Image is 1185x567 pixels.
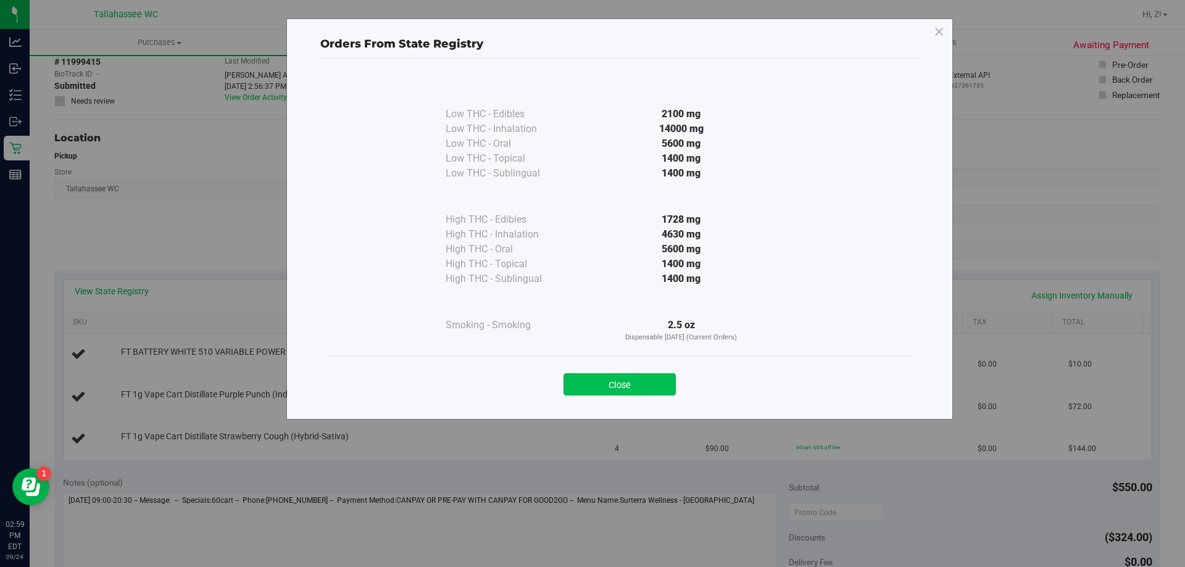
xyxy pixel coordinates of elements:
[569,227,794,242] div: 4630 mg
[446,318,569,333] div: Smoking - Smoking
[569,107,794,122] div: 2100 mg
[569,242,794,257] div: 5600 mg
[569,151,794,166] div: 1400 mg
[569,333,794,343] p: Dispensable [DATE] (Current Orders)
[446,227,569,242] div: High THC - Inhalation
[320,37,483,51] span: Orders From State Registry
[446,136,569,151] div: Low THC - Oral
[569,318,794,343] div: 2.5 oz
[569,271,794,286] div: 1400 mg
[446,122,569,136] div: Low THC - Inhalation
[36,466,51,481] iframe: Resource center unread badge
[446,271,569,286] div: High THC - Sublingual
[569,257,794,271] div: 1400 mg
[446,242,569,257] div: High THC - Oral
[563,373,676,395] button: Close
[569,136,794,151] div: 5600 mg
[446,257,569,271] div: High THC - Topical
[12,468,49,505] iframe: Resource center
[569,212,794,227] div: 1728 mg
[569,122,794,136] div: 14000 mg
[446,151,569,166] div: Low THC - Topical
[446,212,569,227] div: High THC - Edibles
[446,107,569,122] div: Low THC - Edibles
[569,166,794,181] div: 1400 mg
[446,166,569,181] div: Low THC - Sublingual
